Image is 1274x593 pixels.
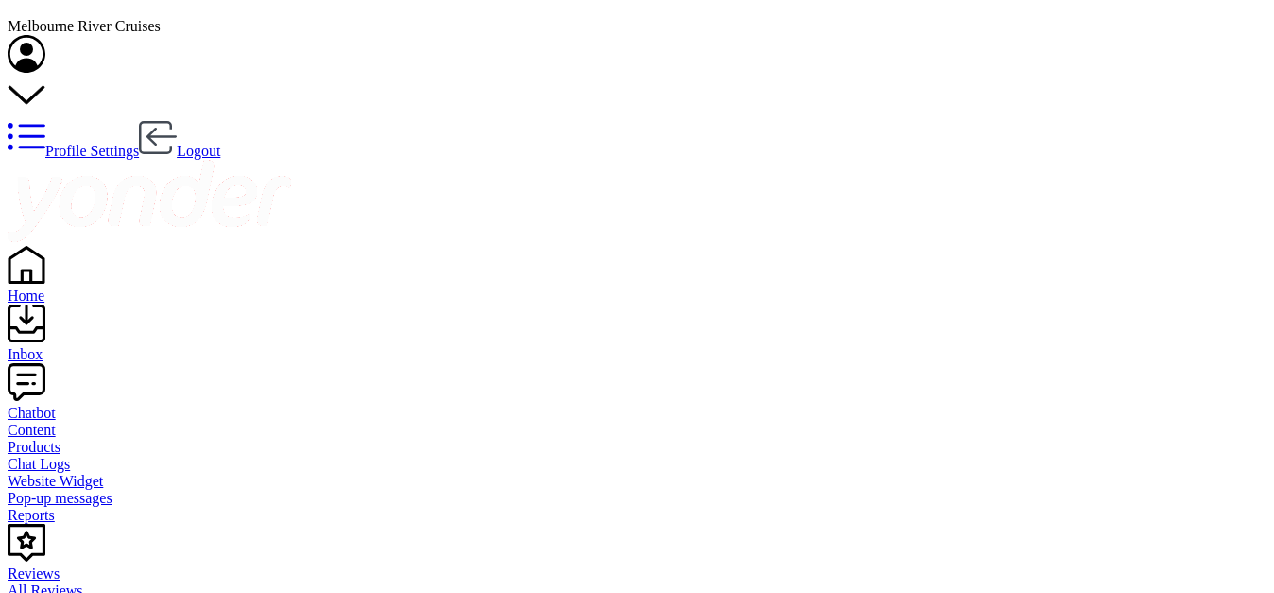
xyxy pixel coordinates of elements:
[8,346,1266,363] div: Inbox
[8,439,1266,456] a: Products
[8,490,1266,507] a: Pop-up messages
[8,405,1266,422] div: Chatbot
[8,329,1266,363] a: Inbox
[139,143,220,159] a: Logout
[8,507,1266,524] a: Reports
[8,18,1266,35] div: Melbourne River Cruises
[8,288,1266,305] div: Home
[8,422,1266,439] a: Content
[8,143,139,159] a: Profile Settings
[8,456,1266,473] a: Chat Logs
[8,270,1266,305] a: Home
[8,388,1266,422] a: Chatbot
[8,473,1266,490] a: Website Widget
[8,566,1266,583] div: Reviews
[8,549,1266,583] a: Reviews
[8,160,291,242] img: yonder-white-logo.png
